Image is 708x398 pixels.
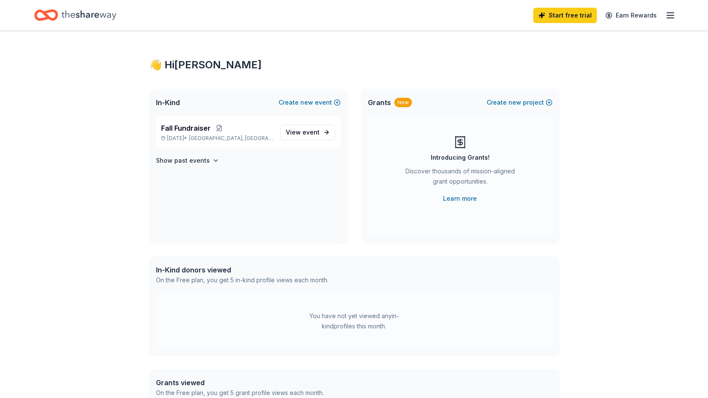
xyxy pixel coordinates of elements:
[508,97,521,108] span: new
[301,311,408,331] div: You have not yet viewed any in-kind profiles this month.
[161,123,211,133] span: Fall Fundraiser
[402,166,518,190] div: Discover thousands of mission-aligned grant opportunities.
[161,135,273,142] p: [DATE] •
[156,155,210,166] h4: Show past events
[286,127,320,138] span: View
[156,275,329,285] div: On the Free plan, you get 5 in-kind profile views each month.
[431,152,490,163] div: Introducing Grants!
[533,8,597,23] a: Start free trial
[368,97,391,108] span: Grants
[487,97,552,108] button: Createnewproject
[189,135,273,142] span: [GEOGRAPHIC_DATA], [GEOGRAPHIC_DATA]
[443,193,477,204] a: Learn more
[600,8,662,23] a: Earn Rewards
[149,58,559,72] div: 👋 Hi [PERSON_NAME]
[280,125,335,140] a: View event
[156,97,180,108] span: In-Kind
[156,388,324,398] div: On the Free plan, you get 5 grant profile views each month.
[156,378,324,388] div: Grants viewed
[156,265,329,275] div: In-Kind donors viewed
[300,97,313,108] span: new
[34,5,116,25] a: Home
[394,98,412,107] div: New
[279,97,341,108] button: Createnewevent
[156,155,219,166] button: Show past events
[303,129,320,136] span: event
